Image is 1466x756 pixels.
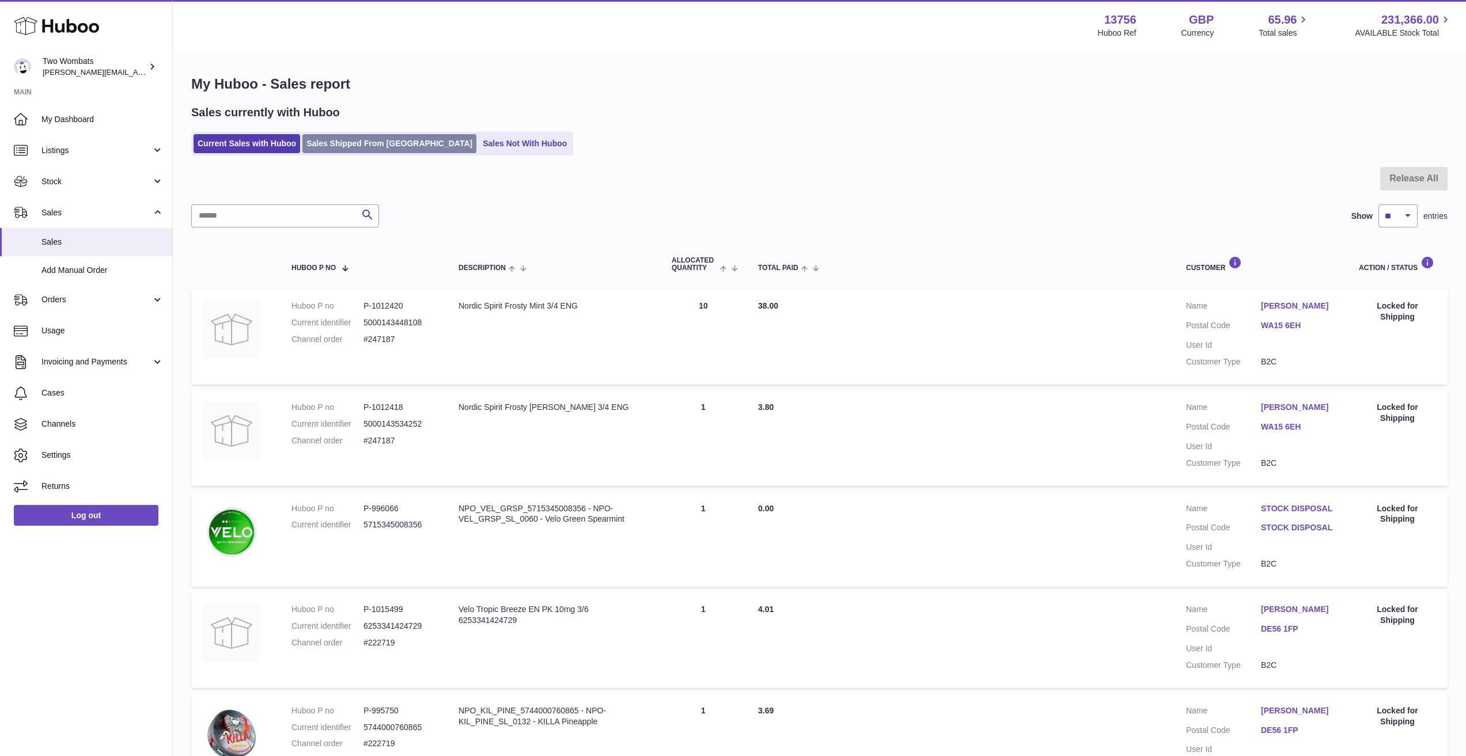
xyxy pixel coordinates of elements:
[1359,256,1436,272] div: Action / Status
[1261,320,1336,331] a: WA15 6EH
[1423,211,1448,222] span: entries
[291,402,363,413] dt: Huboo P no
[194,134,300,153] a: Current Sales with Huboo
[363,722,435,733] dd: 5744000760865
[291,317,363,328] dt: Current identifier
[41,176,151,187] span: Stock
[41,481,164,492] span: Returns
[1186,402,1261,416] dt: Name
[1261,522,1336,533] a: STOCK DISPOSAL
[291,722,363,733] dt: Current identifier
[291,604,363,615] dt: Huboo P no
[1186,725,1261,739] dt: Postal Code
[1186,421,1261,435] dt: Postal Code
[14,505,158,526] a: Log out
[203,301,260,358] img: no-photo.jpg
[41,237,164,248] span: Sales
[1186,643,1261,654] dt: User Id
[459,402,649,413] div: Nordic Spirit Frosty [PERSON_NAME] 3/4 ENG
[1261,402,1336,413] a: [PERSON_NAME]
[291,435,363,446] dt: Channel order
[1261,660,1336,671] dd: B2C
[1261,503,1336,514] a: STOCK DISPOSAL
[660,592,747,688] td: 1
[363,419,435,430] dd: 5000143534252
[1104,12,1137,28] strong: 13756
[291,334,363,345] dt: Channel order
[1259,12,1310,39] a: 65.96 Total sales
[660,390,747,486] td: 1
[41,356,151,367] span: Invoicing and Payments
[363,637,435,648] dd: #222719
[41,265,164,276] span: Add Manual Order
[291,637,363,648] dt: Channel order
[1186,744,1261,755] dt: User Id
[1186,705,1261,719] dt: Name
[1261,421,1336,432] a: WA15 6EH
[459,604,649,626] div: Velo Tropic Breeze EN PK 10mg 3/6 6253341424729
[1381,12,1439,28] span: 231,366.00
[1355,28,1452,39] span: AVAILABLE Stock Total
[41,207,151,218] span: Sales
[203,604,260,662] img: no-photo.jpg
[41,145,151,156] span: Listings
[291,738,363,749] dt: Channel order
[363,334,435,345] dd: #247187
[1186,624,1261,637] dt: Postal Code
[1261,604,1336,615] a: [PERSON_NAME]
[43,67,231,77] span: [PERSON_NAME][EMAIL_ADDRESS][DOMAIN_NAME]
[191,75,1448,93] h1: My Huboo - Sales report
[43,56,146,78] div: Two Wombats
[1186,559,1261,569] dt: Customer Type
[758,605,774,614] span: 4.01
[203,503,260,561] img: 137561739543347.jpg
[1186,503,1261,517] dt: Name
[459,705,649,727] div: NPO_KIL_PINE_5744000760865 - NPO-KIL_PINE_SL_0132 - KILLA Pineapple
[1186,522,1261,536] dt: Postal Code
[1268,12,1297,28] span: 65.96
[302,134,476,153] a: Sales Shipped From [GEOGRAPHIC_DATA]
[1359,705,1436,727] div: Locked for Shipping
[758,264,798,272] span: Total paid
[363,402,435,413] dd: P-1012418
[1098,28,1137,39] div: Huboo Ref
[363,435,435,446] dd: #247187
[1186,604,1261,618] dt: Name
[1186,320,1261,334] dt: Postal Code
[1186,660,1261,671] dt: Customer Type
[291,264,336,272] span: Huboo P no
[758,706,774,715] span: 3.69
[291,419,363,430] dt: Current identifier
[363,301,435,311] dd: P-1012420
[1359,301,1436,322] div: Locked for Shipping
[1261,705,1336,716] a: [PERSON_NAME]
[758,402,774,412] span: 3.80
[1261,301,1336,311] a: [PERSON_NAME]
[1261,725,1336,736] a: DE56 1FP
[291,301,363,311] dt: Huboo P no
[363,621,435,632] dd: 6253341424729
[41,419,164,430] span: Channels
[660,289,747,385] td: 10
[1359,503,1436,525] div: Locked for Shipping
[291,705,363,716] dt: Huboo P no
[1259,28,1310,39] span: Total sales
[1186,256,1336,272] div: Customer
[191,105,340,120] h2: Sales currently with Huboo
[1186,542,1261,553] dt: User Id
[459,264,506,272] span: Description
[291,503,363,514] dt: Huboo P no
[1181,28,1214,39] div: Currency
[1186,356,1261,367] dt: Customer Type
[363,604,435,615] dd: P-1015499
[363,738,435,749] dd: #222719
[1186,301,1261,314] dt: Name
[1261,559,1336,569] dd: B2C
[758,301,778,310] span: 38.00
[1261,624,1336,635] a: DE56 1FP
[459,301,649,311] div: Nordic Spirit Frosty Mint 3/4 ENG
[41,294,151,305] span: Orders
[41,450,164,461] span: Settings
[1359,604,1436,626] div: Locked for Shipping
[758,504,774,513] span: 0.00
